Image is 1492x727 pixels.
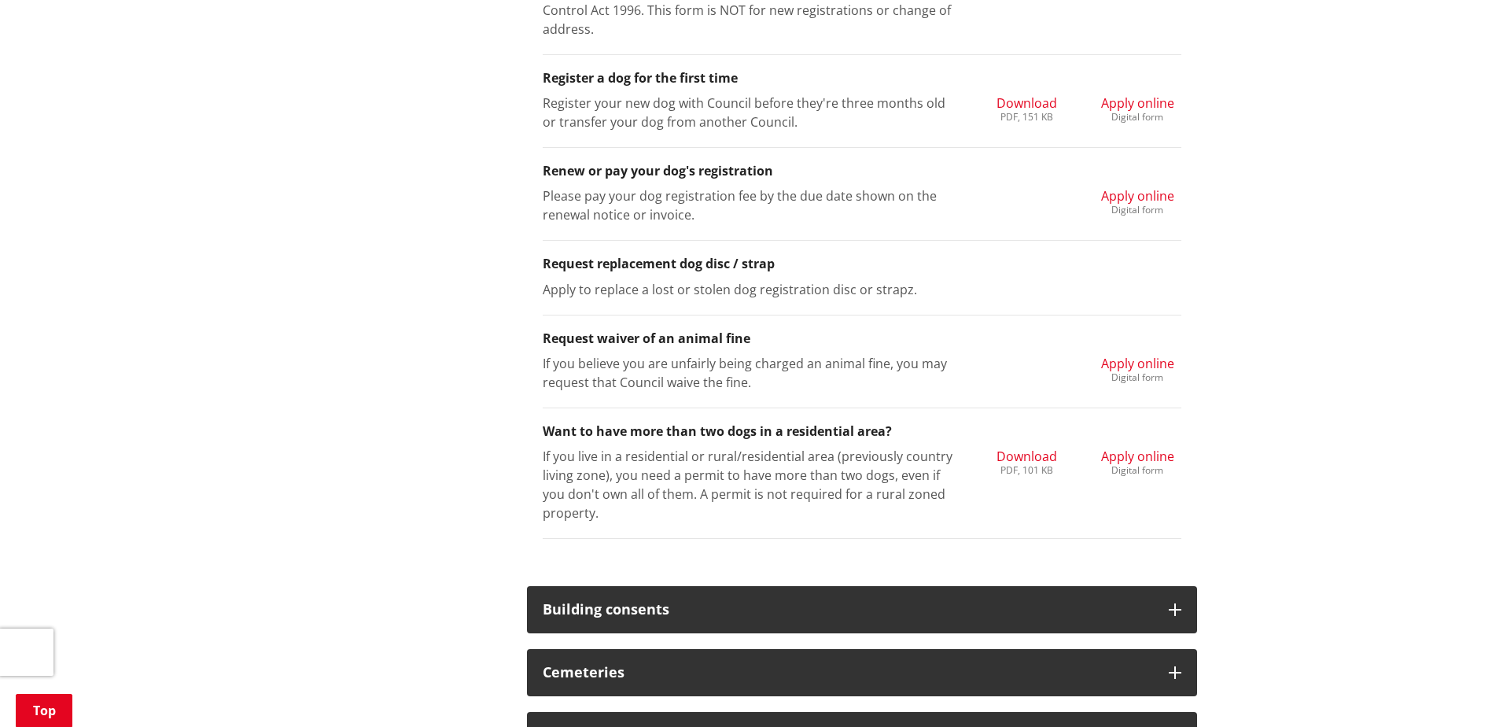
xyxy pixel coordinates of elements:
[543,354,960,392] p: If you believe you are unfairly being charged an animal fine, you may request that Council waive ...
[1101,447,1174,475] a: Apply online Digital form
[543,256,1181,271] h3: Request replacement dog disc / strap
[543,447,960,522] p: If you live in a residential or rural/residential area (previously country living zone), you need...
[543,424,1181,439] h3: Want to have more than two dogs in a residential area?
[997,94,1057,112] span: Download
[543,71,1181,86] h3: Register a dog for the first time
[997,466,1057,475] div: PDF, 101 KB
[1101,113,1174,122] div: Digital form
[1101,187,1174,205] span: Apply online
[16,694,72,727] a: Top
[1101,355,1174,372] span: Apply online
[1101,448,1174,465] span: Apply online
[543,186,960,224] p: Please pay your dog registration fee by the due date shown on the renewal notice or invoice.
[997,94,1057,122] a: Download PDF, 151 KB
[543,665,1153,681] h3: Cemeteries
[997,113,1057,122] div: PDF, 151 KB
[1101,373,1174,382] div: Digital form
[1101,466,1174,475] div: Digital form
[1101,186,1174,215] a: Apply online Digital form
[543,94,960,131] p: Register your new dog with Council before they're three months old or transfer your dog from anot...
[543,602,1153,618] h3: Building consents
[1101,94,1174,122] a: Apply online Digital form
[543,164,1181,179] h3: Renew or pay your dog's registration
[1101,94,1174,112] span: Apply online
[1101,354,1174,382] a: Apply online Digital form
[997,447,1057,475] a: Download PDF, 101 KB
[997,448,1057,465] span: Download
[543,331,1181,346] h3: Request waiver of an animal fine
[1101,205,1174,215] div: Digital form
[1420,661,1476,718] iframe: Messenger Launcher
[543,280,960,299] p: Apply to replace a lost or stolen dog registration disc or strapz.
